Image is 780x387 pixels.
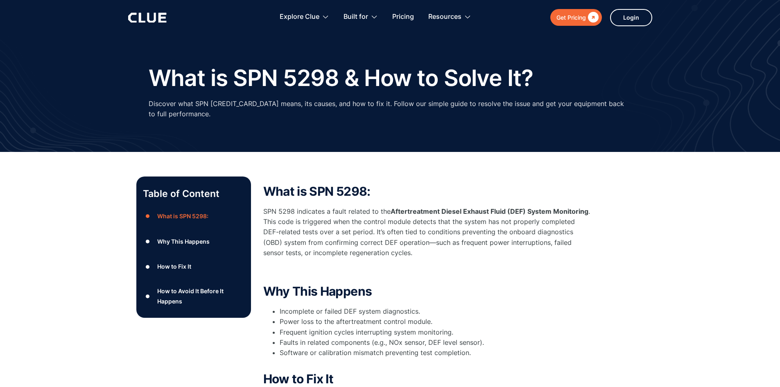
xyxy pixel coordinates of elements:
[280,348,591,368] li: Software or calibration mismatch preventing test completion.
[157,261,191,272] div: How to Fix It
[143,210,153,222] div: ●
[280,4,329,30] div: Explore Clue
[157,286,244,306] div: How to Avoid It Before It Happens
[280,4,319,30] div: Explore Clue
[610,9,652,26] a: Login
[428,4,461,30] div: Resources
[263,206,591,258] p: SPN 5298 indicates a fault related to the . This code is triggered when the control module detect...
[143,235,244,248] a: ●Why This Happens
[143,210,244,222] a: ●What is SPN 5298:
[143,290,153,302] div: ●
[149,66,533,91] h1: What is SPN 5298 & How to Solve It?
[392,4,414,30] a: Pricing
[428,4,471,30] div: Resources
[556,12,586,23] div: Get Pricing
[143,187,244,200] p: Table of Content
[280,337,591,348] li: Faults in related components (e.g., NOx sensor, DEF level sensor).
[143,235,153,248] div: ●
[143,260,244,273] a: ●How to Fix It
[280,306,591,317] li: Incomplete or failed DEF system diagnostics.
[143,286,244,306] a: ●How to Avoid It Before It Happens
[344,4,368,30] div: Built for
[157,236,210,247] div: Why This Happens
[263,371,334,386] strong: How to Fix It
[344,4,378,30] div: Built for
[143,260,153,273] div: ●
[149,99,632,119] p: Discover what SPN [CREDIT_CARD_DATA] means, its causes, and how to fix it. Follow our simple guid...
[263,266,591,276] p: ‍
[280,327,591,337] li: Frequent ignition cycles interrupting system monitoring.
[157,211,208,221] div: What is SPN 5298:
[263,184,371,199] strong: What is SPN 5298:
[391,207,588,215] strong: Aftertreatment Diesel Exhaust Fluid (DEF) System Monitoring
[550,9,602,26] a: Get Pricing
[586,12,599,23] div: 
[263,284,372,299] strong: Why This Happens
[280,317,591,327] li: Power loss to the aftertreatment control module.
